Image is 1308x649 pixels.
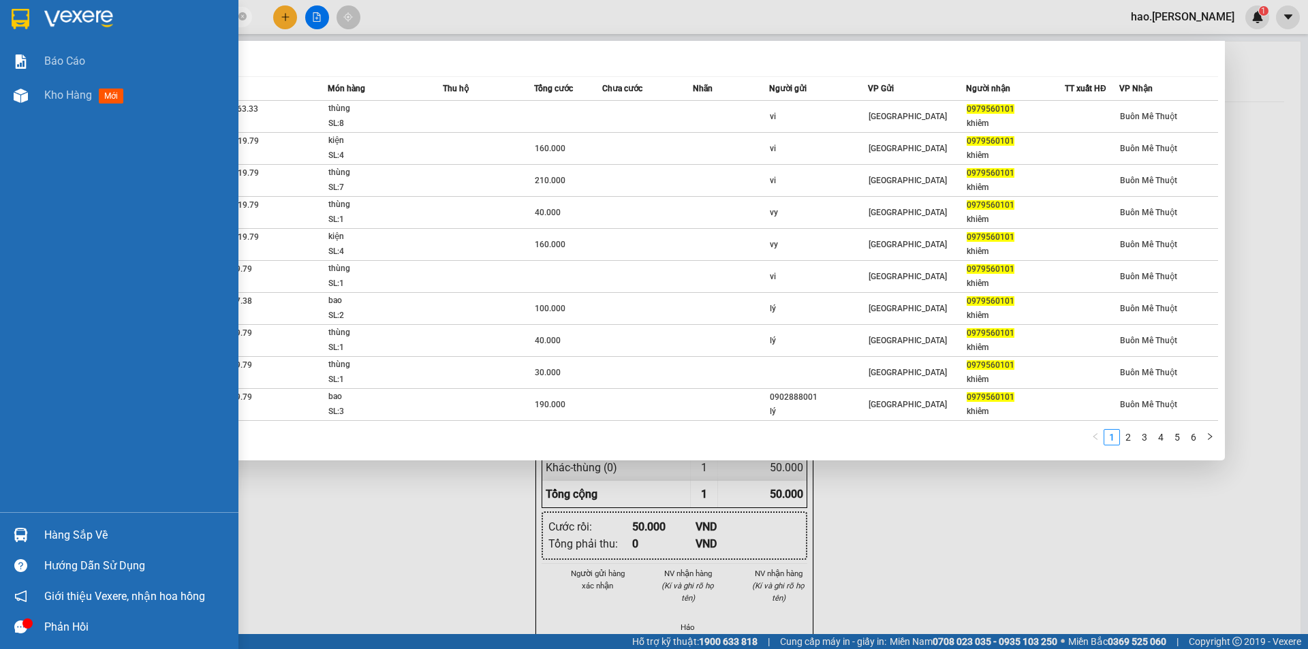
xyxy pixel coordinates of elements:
[967,200,1014,210] span: 0979560101
[770,238,867,252] div: vy
[1120,240,1177,249] span: Buôn Mê Thuột
[238,12,247,20] span: close-circle
[967,180,1064,195] div: khiêm
[967,276,1064,291] div: khiêm
[770,405,867,419] div: lý
[328,294,431,308] div: bao
[12,9,29,29] img: logo-vxr
[967,360,1014,370] span: 0979560101
[967,136,1014,146] span: 0979560101
[967,373,1064,387] div: khiêm
[869,240,947,249] span: [GEOGRAPHIC_DATA]
[328,341,431,355] div: SL: 1
[967,405,1064,419] div: khiêm
[967,264,1014,274] span: 0979560101
[967,308,1064,323] div: khiêm
[1120,208,1177,217] span: Buôn Mê Thuột
[770,206,867,220] div: vy
[328,116,431,131] div: SL: 8
[238,11,247,24] span: close-circle
[869,208,947,217] span: [GEOGRAPHIC_DATA]
[868,84,894,93] span: VP Gửi
[869,176,947,185] span: [GEOGRAPHIC_DATA]
[534,84,573,93] span: Tổng cước
[869,112,947,121] span: [GEOGRAPHIC_DATA]
[44,617,228,637] div: Phản hồi
[14,590,27,603] span: notification
[769,84,807,93] span: Người gửi
[1206,432,1214,441] span: right
[967,341,1064,355] div: khiêm
[328,212,431,227] div: SL: 1
[535,304,565,313] span: 100.000
[328,308,431,323] div: SL: 2
[1120,176,1177,185] span: Buôn Mê Thuột
[967,296,1014,306] span: 0979560101
[869,144,947,153] span: [GEOGRAPHIC_DATA]
[99,89,123,104] span: mới
[1119,84,1153,93] span: VP Nhận
[1120,400,1177,409] span: Buôn Mê Thuột
[44,52,85,69] span: Báo cáo
[1087,429,1104,445] button: left
[328,197,431,212] div: thùng
[1121,430,1136,445] a: 2
[770,302,867,316] div: lý
[1186,430,1201,445] a: 6
[1120,368,1177,377] span: Buôn Mê Thuột
[1087,429,1104,445] li: Previous Page
[535,336,561,345] span: 40.000
[967,168,1014,178] span: 0979560101
[328,373,431,387] div: SL: 1
[535,240,565,249] span: 160.000
[1120,429,1136,445] li: 2
[869,336,947,345] span: [GEOGRAPHIC_DATA]
[328,390,431,405] div: bao
[869,400,947,409] span: [GEOGRAPHIC_DATA]
[1136,429,1153,445] li: 3
[328,326,431,341] div: thùng
[869,272,947,281] span: [GEOGRAPHIC_DATA]
[328,180,431,195] div: SL: 7
[770,142,867,156] div: vi
[328,229,431,244] div: kiện
[1091,432,1100,441] span: left
[1202,429,1218,445] li: Next Page
[1169,429,1185,445] li: 5
[535,176,565,185] span: 210.000
[328,148,431,163] div: SL: 4
[443,84,469,93] span: Thu hộ
[1153,429,1169,445] li: 4
[770,270,867,284] div: vi
[967,244,1064,259] div: khiêm
[1120,304,1177,313] span: Buôn Mê Thuột
[535,368,561,377] span: 30.000
[44,525,228,545] div: Hàng sắp về
[770,110,867,124] div: vi
[1120,144,1177,153] span: Buôn Mê Thuột
[14,559,27,572] span: question-circle
[1137,430,1152,445] a: 3
[14,620,27,633] span: message
[328,244,431,259] div: SL: 4
[328,101,431,116] div: thùng
[1120,336,1177,345] span: Buôn Mê Thuột
[602,84,642,93] span: Chưa cước
[967,116,1064,131] div: khiêm
[967,104,1014,114] span: 0979560101
[328,84,365,93] span: Món hàng
[966,84,1010,93] span: Người nhận
[328,262,431,276] div: thùng
[328,165,431,180] div: thùng
[1153,430,1168,445] a: 4
[869,304,947,313] span: [GEOGRAPHIC_DATA]
[14,528,28,542] img: warehouse-icon
[14,54,28,69] img: solution-icon
[44,588,205,605] span: Giới thiệu Vexere, nhận hoa hồng
[967,148,1064,163] div: khiêm
[44,556,228,576] div: Hướng dẫn sử dụng
[1104,430,1119,445] a: 1
[770,174,867,188] div: vi
[535,208,561,217] span: 40.000
[967,212,1064,227] div: khiêm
